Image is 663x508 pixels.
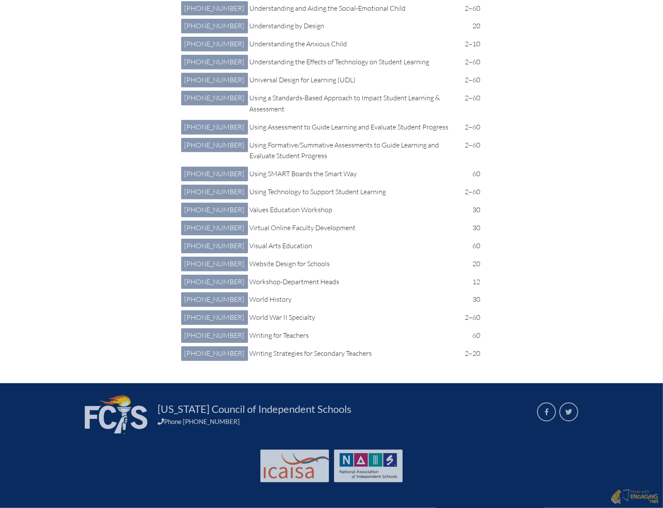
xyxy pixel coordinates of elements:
p: 20 [463,259,481,270]
p: Values Education Workshop [250,204,456,216]
p: Using Formative/Summative Assessments to Guide Learning and Evaluate Student Progress [250,140,456,162]
a: [PHONE_NUMBER] [181,1,248,16]
p: Understanding and Aiding the Social-Emotional Child [250,3,456,14]
img: FCIS_logo_white [85,395,147,434]
a: [PHONE_NUMBER] [181,221,248,235]
p: 2–60 [463,3,481,14]
a: [PHONE_NUMBER] [181,310,248,325]
p: 2–10 [463,39,481,50]
p: 20 [463,21,481,32]
a: [PHONE_NUMBER] [181,120,248,135]
a: [PHONE_NUMBER] [181,73,248,87]
a: [PHONE_NUMBER] [181,167,248,181]
a: Made with [607,487,662,507]
p: Using Technology to Support Student Learning [250,186,456,198]
a: [PHONE_NUMBER] [181,37,248,51]
p: 2–60 [463,57,481,68]
p: Workshop-Department Heads [250,277,456,288]
a: [PHONE_NUMBER] [181,328,248,343]
img: Engaging - Bring it online [611,489,621,505]
img: Engaging - Bring it online [622,489,631,502]
p: 2–60 [463,75,481,86]
a: [PHONE_NUMBER] [181,138,248,153]
div: Phone [PHONE_NUMBER] [158,418,527,425]
p: 30 [463,294,481,305]
p: Made with [630,489,659,505]
a: [US_STATE] Council of Independent Schools [154,402,355,416]
a: [PHONE_NUMBER] [181,203,248,217]
p: Visual Arts Education [250,240,456,252]
p: World History [250,294,456,305]
p: Understanding by Design [250,21,456,32]
p: Understanding the Effects of Technology on Student Learning [250,57,456,68]
a: [PHONE_NUMBER] [181,239,248,253]
p: 30 [463,222,481,234]
img: Int'l Council Advancing Independent School Accreditation logo [264,453,330,479]
a: [PHONE_NUMBER] [181,185,248,199]
p: 60 [463,168,481,180]
p: Understanding the Anxious Child [250,39,456,50]
a: [PHONE_NUMBER] [181,55,248,69]
a: [PHONE_NUMBER] [181,275,248,289]
a: [PHONE_NUMBER] [181,292,248,307]
p: 2–60 [463,122,481,133]
p: Virtual Online Faculty Development [250,222,456,234]
p: 2–60 [463,93,481,104]
img: NAIS Logo [340,453,397,479]
a: [PHONE_NUMBER] [181,257,248,271]
a: [PHONE_NUMBER] [181,346,248,361]
p: Using Assessment to Guide Learning and Evaluate Student Progress [250,122,456,133]
p: 2–60 [463,186,481,198]
p: 2–60 [463,140,481,151]
p: 2–20 [463,348,481,359]
p: 60 [463,240,481,252]
a: [PHONE_NUMBER] [181,91,248,105]
p: Writing Strategies for Secondary Teachers [250,348,456,359]
img: Engaging - Bring it online [630,494,659,504]
a: [PHONE_NUMBER] [181,19,248,33]
p: 12 [463,277,481,288]
p: 60 [463,330,481,341]
p: Using a Standards-Based Approach to Impact Student Learning & Assessment [250,93,456,115]
p: Universal Design for Learning (UDL) [250,75,456,86]
p: Website Design for Schools [250,259,456,270]
p: 2–60 [463,312,481,323]
p: Writing for Teachers [250,330,456,341]
p: 30 [463,204,481,216]
p: Using SMART Boards the Smart Way [250,168,456,180]
p: World War II Specialty [250,312,456,323]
